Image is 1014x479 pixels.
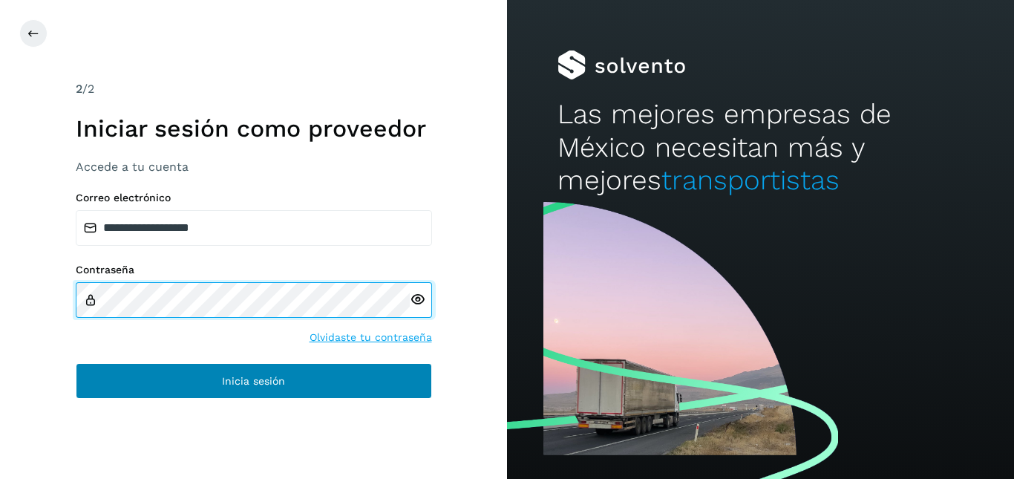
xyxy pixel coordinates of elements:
label: Contraseña [76,264,432,276]
span: 2 [76,82,82,96]
div: /2 [76,80,432,98]
a: Olvidaste tu contraseña [310,330,432,345]
span: transportistas [661,164,840,196]
span: Inicia sesión [222,376,285,386]
h2: Las mejores empresas de México necesitan más y mejores [557,98,963,197]
h3: Accede a tu cuenta [76,160,432,174]
label: Correo electrónico [76,192,432,204]
button: Inicia sesión [76,363,432,399]
h1: Iniciar sesión como proveedor [76,114,432,143]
